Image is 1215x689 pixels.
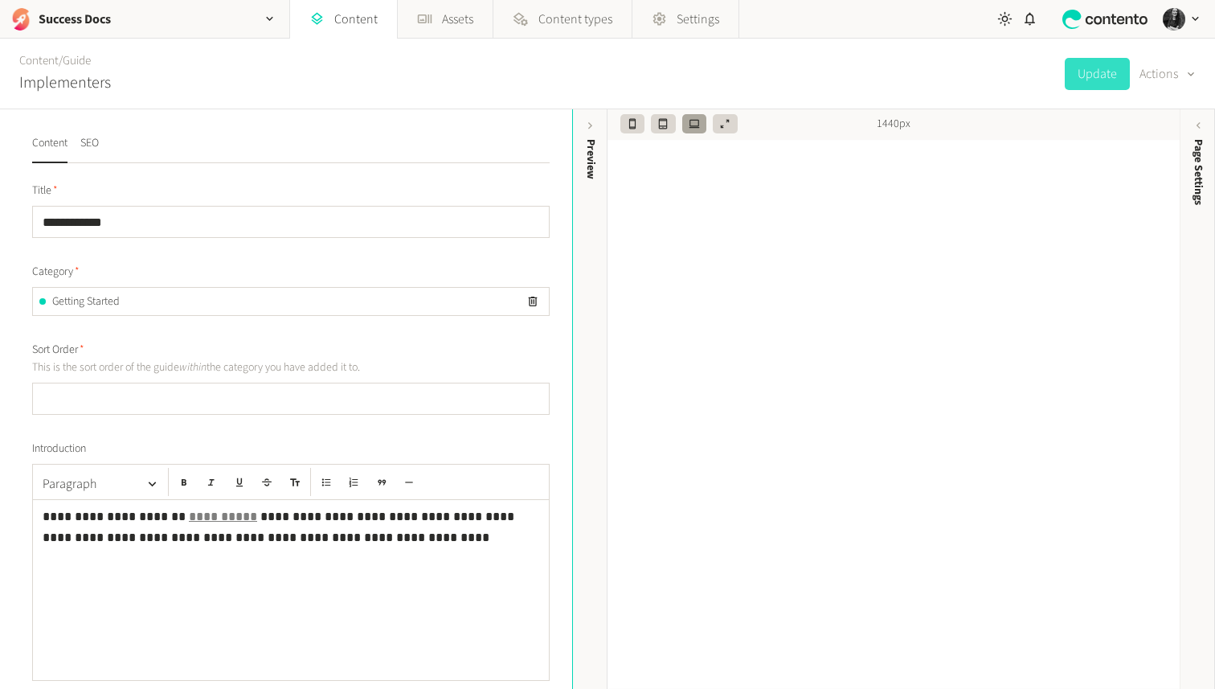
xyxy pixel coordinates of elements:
button: Actions [1139,58,1196,90]
img: Success Docs [10,8,32,31]
h2: Success Docs [39,10,111,29]
span: 1440px [877,116,910,133]
img: Hollie Duncan [1163,8,1185,31]
button: Content [32,135,67,163]
em: within [179,359,207,375]
span: Settings [677,10,719,29]
button: SEO [80,135,99,163]
span: Content types [538,10,612,29]
div: Preview [583,139,599,179]
span: / [59,52,63,69]
p: This is the sort order of the guide the category you have added it to. [32,359,398,376]
span: Page Settings [1190,139,1207,205]
button: Update [1065,58,1130,90]
button: Paragraph [36,468,165,500]
a: Content [19,52,59,69]
span: Introduction [32,441,86,457]
span: Sort Order [32,342,84,359]
span: Getting Started [52,293,120,310]
span: Title [32,183,58,199]
h2: Implementers [19,71,111,95]
a: Guide [63,52,91,69]
span: Category [32,264,80,281]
